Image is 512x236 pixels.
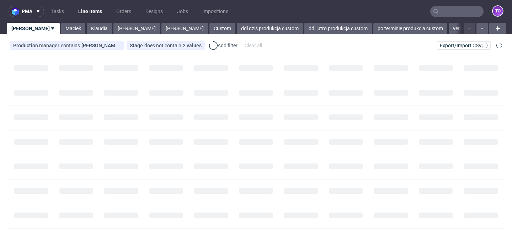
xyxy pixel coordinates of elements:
div: 2 values [183,43,202,48]
span: Production manager [13,43,61,48]
a: Custom [209,23,235,34]
figcaption: to [493,6,503,16]
a: [PERSON_NAME] [7,23,60,34]
span: pma [22,9,32,14]
div: [PERSON_NAME][EMAIL_ADDRESS][PERSON_NAME][DOMAIN_NAME] [81,43,121,48]
a: Line Items [74,6,106,17]
a: Jobs [173,6,192,17]
div: Add filter [208,40,239,51]
a: Tasks [47,6,68,17]
span: Export/Import CSV [440,43,487,48]
a: ddl jutro produkcja custom [304,23,372,34]
div: Clear all [243,41,263,50]
a: po terminie produkcja custom [373,23,447,34]
a: Orders [112,6,135,17]
span: contains [61,43,81,48]
a: Impositions [198,6,233,17]
a: Designs [141,6,167,17]
a: ddl dziś produkcja custom [237,23,303,34]
a: vendor ddl dziś [449,23,490,34]
a: [PERSON_NAME] [113,23,160,34]
a: [PERSON_NAME] [161,23,208,34]
a: Maciek [61,23,85,34]
span: Stage [130,43,144,48]
img: logo [12,7,22,16]
a: Klaudia [87,23,112,34]
span: does not contain [144,43,183,48]
button: pma [9,6,44,17]
button: Export/Import CSV [437,41,491,50]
